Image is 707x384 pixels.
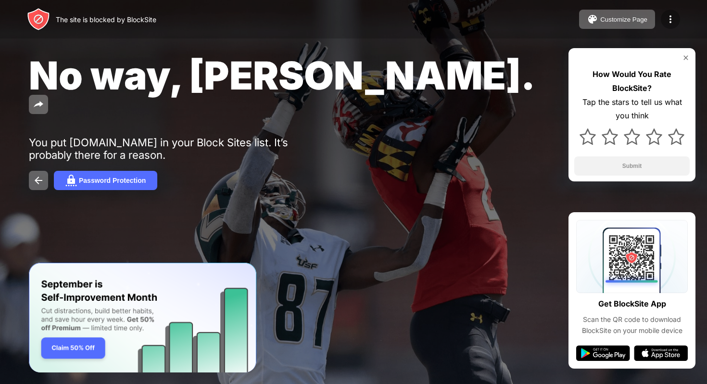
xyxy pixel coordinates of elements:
[65,175,77,186] img: password.svg
[600,16,647,23] div: Customize Page
[54,171,157,190] button: Password Protection
[574,67,690,95] div: How Would You Rate BlockSite?
[579,10,655,29] button: Customize Page
[602,128,618,145] img: star.svg
[634,346,688,361] img: app-store.svg
[668,128,684,145] img: star.svg
[574,156,690,176] button: Submit
[598,297,666,311] div: Get BlockSite App
[29,52,535,99] span: No way, [PERSON_NAME].
[27,8,50,31] img: header-logo.svg
[33,175,44,186] img: back.svg
[576,346,630,361] img: google-play.svg
[79,177,146,184] div: Password Protection
[29,263,256,373] iframe: Banner
[29,136,326,161] div: You put [DOMAIN_NAME] in your Block Sites list. It’s probably there for a reason.
[576,220,688,293] img: qrcode.svg
[56,15,156,24] div: The site is blocked by BlockSite
[646,128,662,145] img: star.svg
[33,99,44,110] img: share.svg
[574,95,690,123] div: Tap the stars to tell us what you think
[580,128,596,145] img: star.svg
[665,13,676,25] img: menu-icon.svg
[576,314,688,336] div: Scan the QR code to download BlockSite on your mobile device
[587,13,598,25] img: pallet.svg
[624,128,640,145] img: star.svg
[682,54,690,62] img: rate-us-close.svg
